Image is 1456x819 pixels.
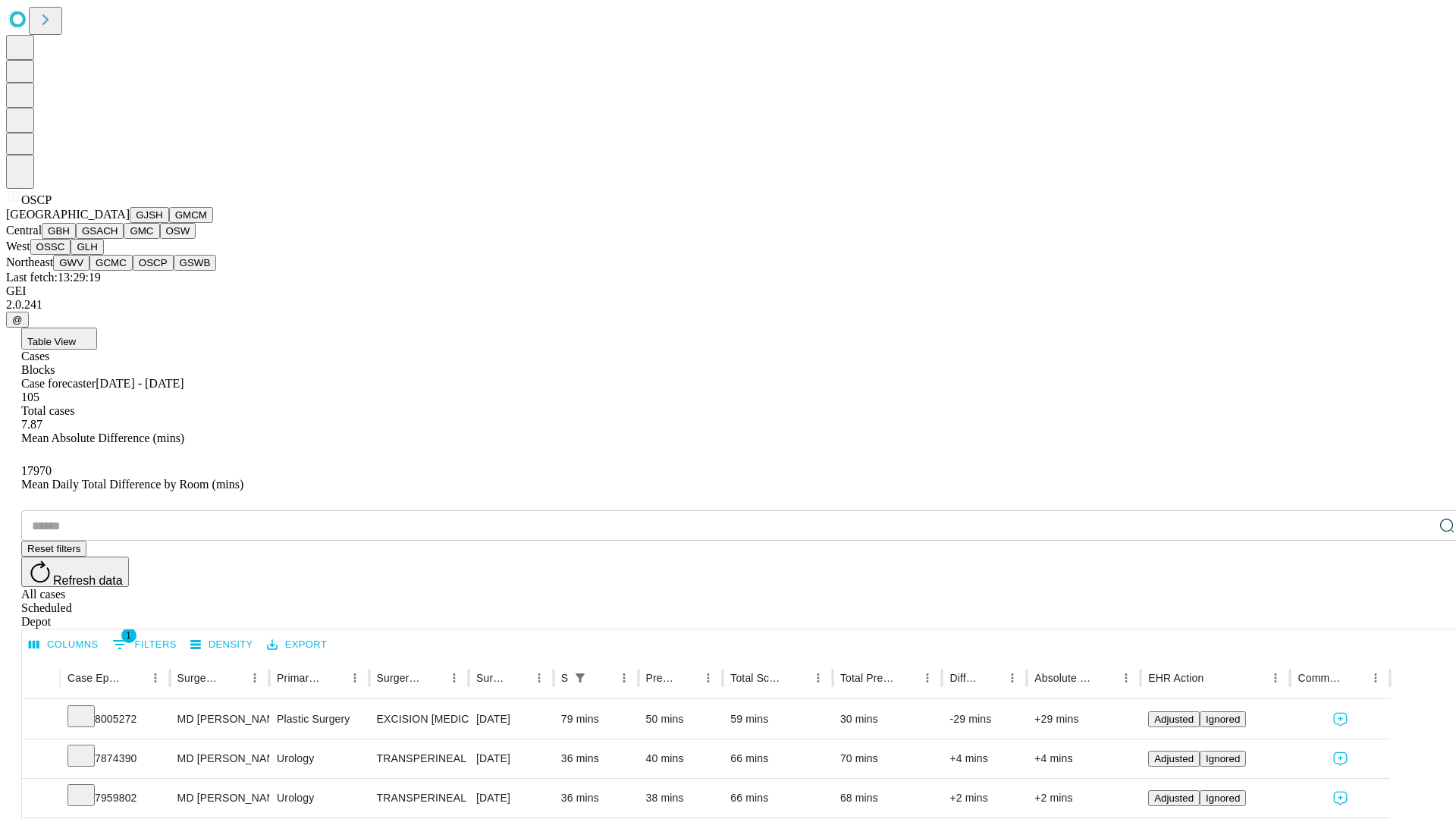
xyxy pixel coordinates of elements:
span: Reset filters [27,543,80,554]
div: [DATE] [476,700,546,739]
div: Urology [277,739,361,778]
button: Sort [422,667,444,689]
span: Adjusted [1154,714,1194,725]
div: +29 mins [1034,700,1133,739]
div: 7874390 [67,739,162,778]
button: GSWB [174,255,217,271]
div: TRANSPERINEAL PLACEMENTBIODEGRADABLE MATERIAL, PERI-PROSTATIC [377,739,461,778]
span: Ignored [1206,792,1240,804]
button: OSSC [30,239,71,255]
button: Density [187,633,257,657]
span: 7.87 [21,418,42,431]
button: Sort [507,667,529,689]
button: OSCP [133,255,174,271]
div: 36 mins [561,779,631,817]
button: Reset filters [21,541,86,557]
button: Sort [1094,667,1116,689]
button: Sort [981,667,1002,689]
div: Case Epic Id [67,672,122,684]
button: Menu [1116,667,1137,689]
div: 36 mins [561,739,631,778]
div: Total Scheduled Duration [730,672,785,684]
button: Menu [344,667,366,689]
div: Total Predicted Duration [840,672,895,684]
button: Sort [1344,667,1365,689]
div: +4 mins [1034,739,1133,778]
button: Menu [244,667,265,689]
button: Sort [323,667,344,689]
span: Table View [27,336,76,347]
span: [DATE] - [DATE] [96,377,184,390]
button: Table View [21,328,97,350]
span: 105 [21,391,39,403]
button: GCMC [89,255,133,271]
button: Sort [223,667,244,689]
button: Menu [613,667,635,689]
span: Central [6,224,42,237]
div: 1 active filter [570,667,591,689]
span: Adjusted [1154,792,1194,804]
div: EHR Action [1148,672,1203,684]
button: Refresh data [21,557,129,587]
button: Menu [808,667,829,689]
div: 66 mins [730,779,825,817]
button: Show filters [570,667,591,689]
div: 50 mins [646,700,716,739]
button: Expand [30,786,52,812]
button: Menu [444,667,465,689]
button: Menu [698,667,719,689]
button: Adjusted [1148,790,1200,806]
div: MD [PERSON_NAME] [177,739,262,778]
span: 17970 [21,464,52,477]
div: +2 mins [1034,779,1133,817]
button: Menu [1265,667,1286,689]
button: OSW [160,223,196,239]
div: 68 mins [840,779,935,817]
div: Absolute Difference [1034,672,1093,684]
div: Difference [949,672,979,684]
button: Expand [30,746,52,773]
button: GBH [42,223,76,239]
span: Last fetch: 13:29:19 [6,271,101,284]
button: Menu [1365,667,1386,689]
button: Ignored [1200,751,1246,767]
button: GWV [53,255,89,271]
button: Sort [676,667,698,689]
button: Ignored [1200,711,1246,727]
button: Ignored [1200,790,1246,806]
div: EXCISION [MEDICAL_DATA] LESION EXCEPT [MEDICAL_DATA] TRUNK ETC 0.6 TO 1.0 [377,700,461,739]
div: -29 mins [949,700,1019,739]
div: TRANSPERINEAL PLACEMENTBIODEGRADABLE MATERIAL, PERI-PROSTATIC [377,779,461,817]
button: Expand [30,707,52,733]
div: Comments [1298,672,1341,684]
div: 66 mins [730,739,825,778]
button: Sort [896,667,917,689]
button: GLH [71,239,103,255]
div: 70 mins [840,739,935,778]
span: OSCP [21,193,52,206]
button: Sort [786,667,808,689]
div: MD [PERSON_NAME] [177,779,262,817]
div: Surgery Name [377,672,421,684]
button: @ [6,312,29,328]
button: Adjusted [1148,711,1200,727]
div: 2.0.241 [6,298,1450,312]
div: +2 mins [949,779,1019,817]
button: GMCM [169,207,213,223]
div: 30 mins [840,700,935,739]
span: Case forecaster [21,377,96,390]
button: Sort [1205,667,1226,689]
button: Menu [145,667,166,689]
button: Sort [592,667,613,689]
span: @ [12,314,23,325]
button: Show filters [108,632,180,657]
div: MD [PERSON_NAME] [PERSON_NAME] [177,700,262,739]
span: Mean Daily Total Difference by Room (mins) [21,478,243,491]
span: Total cases [21,404,74,417]
button: GMC [124,223,159,239]
span: Ignored [1206,714,1240,725]
div: 8005272 [67,700,162,739]
div: 40 mins [646,739,716,778]
div: Surgery Date [476,672,506,684]
div: [DATE] [476,779,546,817]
